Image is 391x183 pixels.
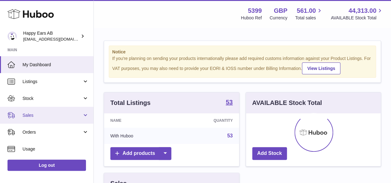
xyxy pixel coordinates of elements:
[331,15,383,21] span: AVAILABLE Stock Total
[270,15,288,21] div: Currency
[112,56,373,74] div: If you're planning on sending your products internationally please add required customs informati...
[23,96,82,101] span: Stock
[295,15,323,21] span: Total sales
[348,7,376,15] span: 44,313.00
[226,99,233,106] a: 53
[331,7,383,21] a: 44,313.00 AVAILABLE Stock Total
[226,99,233,105] strong: 53
[23,37,92,42] span: [EMAIL_ADDRESS][DOMAIN_NAME]
[252,99,322,107] h3: AVAILABLE Stock Total
[8,32,17,41] img: 3pl@happyearsearplugs.com
[104,128,175,144] td: With Huboo
[241,15,262,21] div: Huboo Ref
[295,7,323,21] a: 561.00 Total sales
[23,30,79,42] div: Happy Ears AB
[23,112,82,118] span: Sales
[297,7,316,15] span: 561.00
[302,62,340,74] a: View Listings
[23,79,82,85] span: Listings
[110,147,171,160] a: Add products
[227,133,233,138] a: 53
[23,129,82,135] span: Orders
[252,147,287,160] a: Add Stock
[23,146,89,152] span: Usage
[248,7,262,15] strong: 5399
[104,113,175,128] th: Name
[8,160,86,171] a: Log out
[110,99,151,107] h3: Total Listings
[23,62,89,68] span: My Dashboard
[175,113,239,128] th: Quantity
[274,7,287,15] strong: GBP
[112,49,373,55] strong: Notice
